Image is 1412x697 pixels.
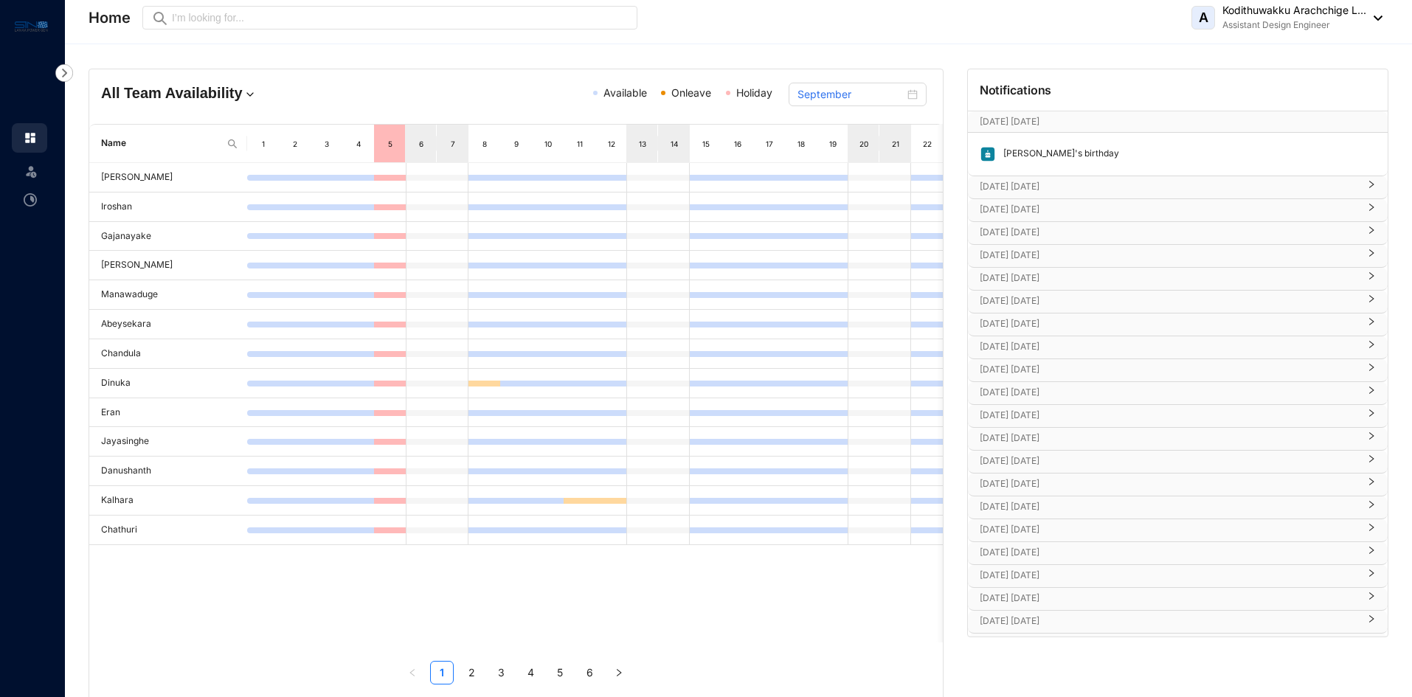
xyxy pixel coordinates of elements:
span: right [1367,186,1376,189]
p: [DATE] [DATE] [980,431,1358,445]
span: right [1367,460,1376,463]
p: Assistant Design Engineer [1222,18,1366,32]
td: Abeysekara [89,310,247,339]
p: [DATE] [DATE] [980,271,1358,285]
li: 3 [489,661,513,684]
span: left [408,668,417,677]
td: Kalhara [89,486,247,516]
p: [DATE] [DATE] [980,248,1358,263]
div: [DATE] [DATE] [968,519,1388,541]
span: right [1367,369,1376,372]
img: logo [15,18,48,35]
div: [DATE] [DATE] [968,542,1388,564]
img: dropdown-black.8e83cc76930a90b1a4fdb6d089b7bf3a.svg [1366,15,1382,21]
div: [DATE] [DATE] [968,359,1388,381]
input: I’m looking for... [172,10,629,26]
span: right [1367,620,1376,623]
div: 17 [764,136,776,151]
p: Notifications [980,81,1052,99]
div: [DATE] [DATE] [968,496,1388,519]
p: [DATE] [DATE] [980,316,1358,331]
p: [DATE] [DATE] [980,408,1358,423]
p: [DATE] [DATE] [980,339,1358,354]
div: [DATE] [DATE] [968,336,1388,358]
a: 2 [460,662,482,684]
div: 4 [353,136,365,151]
a: 6 [578,662,601,684]
img: nav-icon-right.af6afadce00d159da59955279c43614e.svg [55,64,73,82]
div: [DATE] [DATE] [968,565,1388,587]
td: Dinuka [89,369,247,398]
p: [PERSON_NAME]'s birthday [996,146,1119,162]
td: Jayasinghe [89,427,247,457]
div: [DATE] [DATE] [968,268,1388,290]
div: 16 [732,136,744,151]
li: Previous Page [401,661,424,684]
button: left [401,661,424,684]
div: 21 [890,136,902,151]
span: Name [101,136,221,150]
span: right [1367,346,1376,349]
div: [DATE] [DATE] [968,451,1388,473]
div: 11 [574,136,586,151]
span: right [1367,437,1376,440]
span: right [1367,323,1376,326]
li: 1 [430,661,454,684]
li: Time Attendance [12,185,47,215]
p: [DATE] [DATE] [980,591,1358,606]
p: [DATE] [DATE] [980,179,1358,194]
div: 2 [289,136,302,151]
a: 4 [519,662,541,684]
div: 19 [826,136,839,151]
div: [DATE] [DATE] [968,291,1388,313]
span: right [1367,483,1376,486]
img: search.8ce656024d3affaeffe32e5b30621cb7.svg [226,138,238,150]
div: [DATE] [DATE] [968,382,1388,404]
span: right [1367,575,1376,578]
td: Chathuri [89,516,247,545]
div: [DATE] [DATE] [968,611,1388,633]
li: 4 [519,661,542,684]
p: [DATE] [DATE] [980,568,1358,583]
div: [DATE] [DATE] [968,634,1388,656]
div: 18 [795,136,807,151]
div: 9 [511,136,523,151]
td: [PERSON_NAME] [89,163,247,193]
span: right [1367,300,1376,303]
span: right [615,668,623,677]
div: [DATE] [DATE] [968,588,1388,610]
span: right [1367,506,1376,509]
div: [DATE] [DATE] [968,474,1388,496]
span: right [1367,254,1376,257]
li: 6 [578,661,601,684]
div: [DATE] [DATE] [968,176,1388,198]
button: right [607,661,631,684]
div: [DATE] [DATE] [968,405,1388,427]
img: time-attendance-unselected.8aad090b53826881fffb.svg [24,193,37,207]
p: [DATE] [DATE] [980,294,1358,308]
div: [DATE] [DATE] [968,428,1388,450]
div: [DATE] [DATE][DATE] [968,111,1388,132]
p: [DATE] [DATE] [980,202,1358,217]
li: Home [12,123,47,153]
p: Kodithuwakku Arachchige L... [1222,3,1366,18]
p: [DATE] [DATE] [980,522,1358,537]
span: right [1367,232,1376,235]
div: 15 [700,136,713,151]
img: birthday.63217d55a54455b51415ef6ca9a78895.svg [980,146,996,162]
li: 5 [548,661,572,684]
td: Eran [89,398,247,428]
div: 13 [637,136,648,151]
p: [DATE] [DATE] [980,545,1358,560]
span: right [1367,277,1376,280]
div: 5 [384,136,396,151]
li: 2 [460,661,483,684]
td: Gajanayake [89,222,247,252]
div: 6 [415,136,427,151]
td: Danushanth [89,457,247,486]
a: 3 [490,662,512,684]
div: [DATE] [DATE] [968,313,1388,336]
div: 14 [668,136,681,151]
p: [DATE] [DATE] [980,499,1358,514]
span: A [1199,11,1208,24]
